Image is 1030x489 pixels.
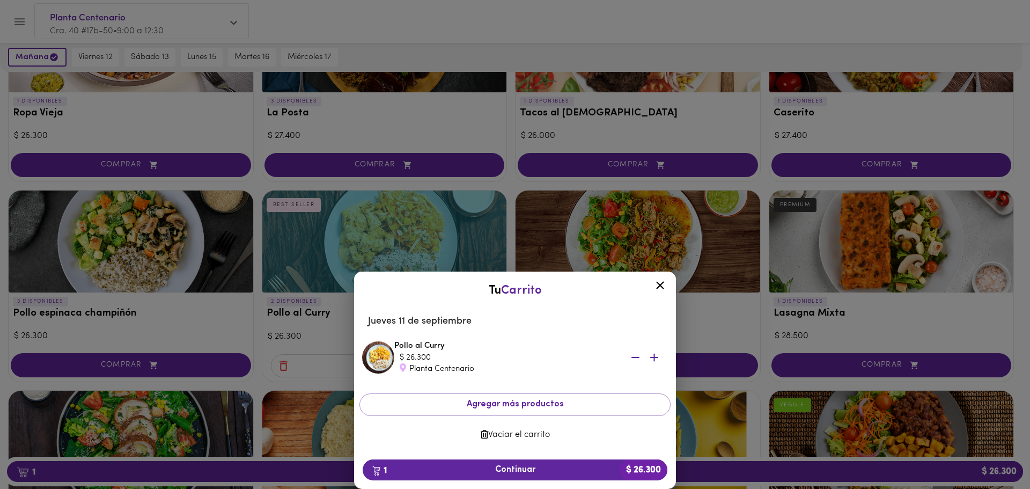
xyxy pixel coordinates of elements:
div: Planta Centenario [400,363,614,375]
div: Pollo al Curry [394,340,668,375]
button: Agregar más productos [359,393,671,415]
b: 1 [366,463,393,477]
button: 1Continuar$ 26.300 [363,459,667,480]
iframe: Messagebird Livechat Widget [968,427,1019,478]
div: Tu [365,282,665,299]
img: cart.png [372,465,380,476]
li: Jueves 11 de septiembre [359,309,671,334]
div: $ 26.300 [400,352,614,363]
span: Continuar [371,465,659,475]
b: $ 26.300 [620,459,667,480]
img: Pollo al Curry [362,341,394,374]
button: Vaciar el carrito [359,425,671,446]
span: Agregar más productos [369,399,661,410]
span: Vaciar el carrito [368,430,662,440]
span: Carrito [501,284,542,297]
